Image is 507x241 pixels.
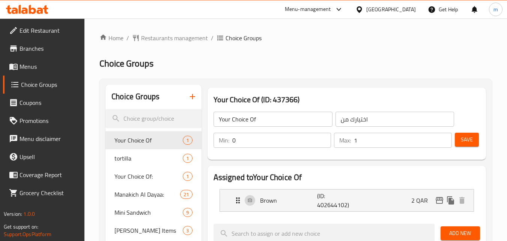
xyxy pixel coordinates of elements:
[455,133,479,147] button: Save
[260,196,317,205] p: Brown
[183,137,192,144] span: 1
[183,208,192,217] div: Choices
[211,33,214,42] li: /
[105,185,201,203] div: Manakich Al Dayaa:21
[180,190,192,199] div: Choices
[99,33,492,42] nav: breadcrumb
[21,80,79,89] span: Choice Groups
[447,229,474,238] span: Add New
[434,195,445,206] button: edit
[183,154,192,163] div: Choices
[183,209,192,216] span: 9
[20,116,79,125] span: Promotions
[4,229,51,239] a: Support.OpsPlatform
[114,190,180,199] span: Manakich Al Dayaa:
[126,33,129,42] li: /
[20,134,79,143] span: Menu disclaimer
[181,191,192,198] span: 21
[3,94,85,112] a: Coupons
[3,21,85,39] a: Edit Restaurant
[4,209,22,219] span: Version:
[183,173,192,180] span: 1
[3,148,85,166] a: Upsell
[114,226,183,235] span: [PERSON_NAME] Items
[214,94,480,106] h3: Your Choice Of (ID: 437366)
[20,188,79,197] span: Grocery Checklist
[114,172,183,181] span: Your Choice Of:
[105,203,201,221] div: Mini Sandwich9
[20,170,79,179] span: Coverage Report
[20,44,79,53] span: Branches
[445,195,456,206] button: duplicate
[141,33,208,42] span: Restaurants management
[99,33,123,42] a: Home
[105,149,201,167] div: tortilla1
[105,131,201,149] div: Your Choice Of1
[3,166,85,184] a: Coverage Report
[114,136,183,145] span: Your Choice Of
[105,221,201,239] div: [PERSON_NAME] Items3
[20,62,79,71] span: Menus
[23,209,35,219] span: 1.0.0
[411,196,434,205] p: 2 QAR
[20,152,79,161] span: Upsell
[132,33,208,42] a: Restaurants management
[99,55,153,72] span: Choice Groups
[20,26,79,35] span: Edit Restaurant
[317,191,355,209] p: (ID: 402644102)
[3,130,85,148] a: Menu disclaimer
[20,98,79,107] span: Coupons
[441,226,480,240] button: Add New
[461,135,473,144] span: Save
[285,5,331,14] div: Menu-management
[219,136,229,145] p: Min:
[183,155,192,162] span: 1
[366,5,416,14] div: [GEOGRAPHIC_DATA]
[339,136,351,145] p: Max:
[3,58,85,76] a: Menus
[493,5,498,14] span: m
[183,226,192,235] div: Choices
[114,154,183,163] span: tortilla
[105,167,201,185] div: Your Choice Of:1
[214,172,480,183] h2: Assigned to Your Choice Of
[3,39,85,58] a: Branches
[220,189,474,211] div: Expand
[114,208,183,217] span: Mini Sandwich
[214,186,480,215] li: Expand
[183,172,192,181] div: Choices
[3,184,85,202] a: Grocery Checklist
[456,195,468,206] button: delete
[105,109,201,128] input: search
[183,227,192,234] span: 3
[3,76,85,94] a: Choice Groups
[3,112,85,130] a: Promotions
[111,91,159,102] h2: Choice Groups
[4,222,38,232] span: Get support on:
[226,33,262,42] span: Choice Groups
